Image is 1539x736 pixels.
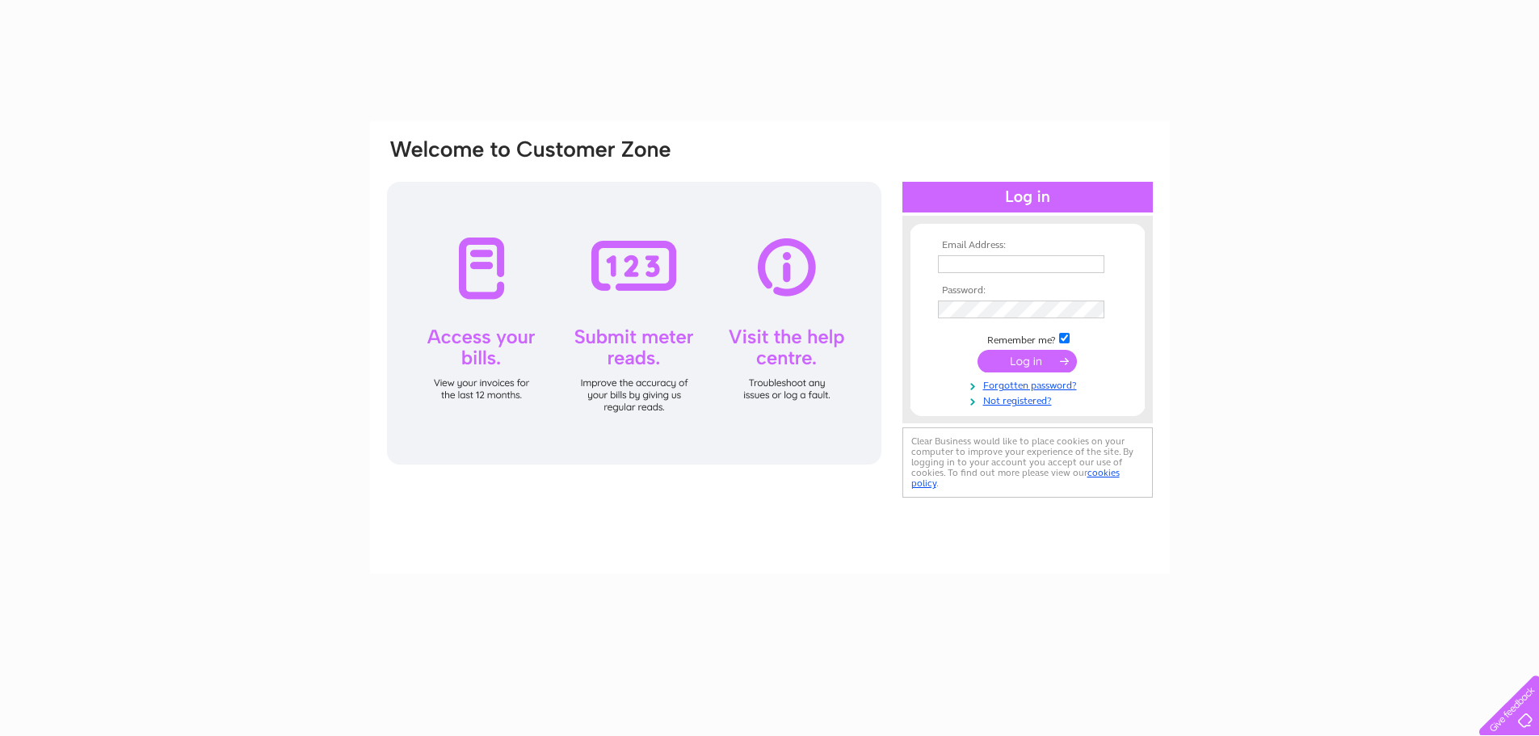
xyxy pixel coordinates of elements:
th: Password: [934,285,1121,297]
a: Forgotten password? [938,376,1121,392]
a: cookies policy [911,467,1120,489]
div: Clear Business would like to place cookies on your computer to improve your experience of the sit... [902,427,1153,498]
td: Remember me? [934,330,1121,347]
th: Email Address: [934,240,1121,251]
input: Submit [978,350,1077,372]
a: Not registered? [938,392,1121,407]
